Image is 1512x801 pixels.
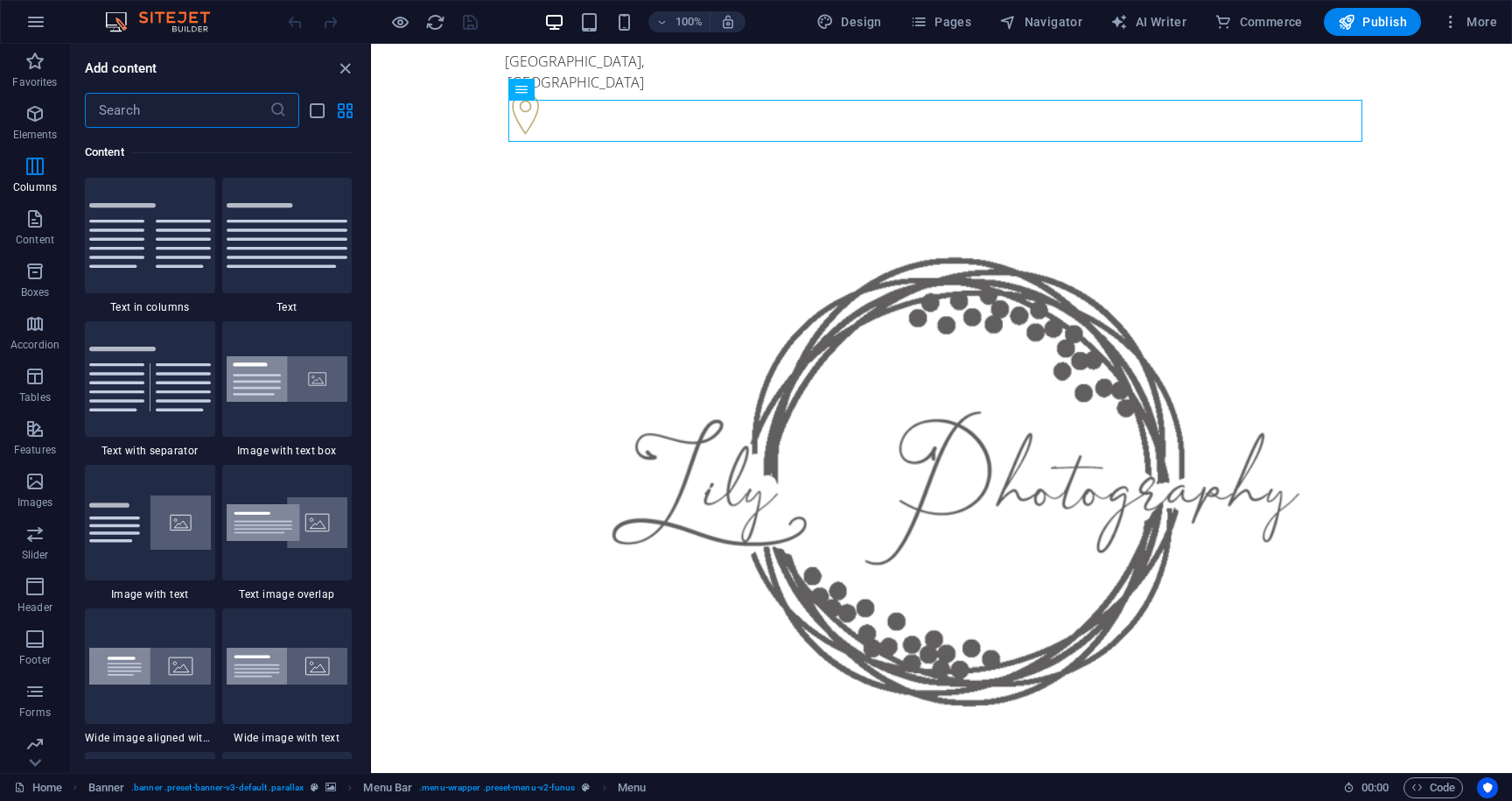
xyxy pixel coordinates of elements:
[1435,8,1504,36] button: More
[1103,8,1193,36] button: AI Writer
[222,465,353,601] div: Text image overlap
[85,93,269,128] input: Search
[12,75,57,89] p: Favorites
[1442,13,1497,31] span: More
[19,706,51,720] p: Forms
[1207,8,1310,36] button: Commerce
[85,178,215,314] div: Text in columns
[85,465,215,601] div: Image with text
[222,587,353,601] span: Text image overlap
[85,58,157,79] h6: Add content
[222,444,353,458] span: Image with text box
[910,13,971,31] span: Pages
[311,783,318,792] i: This element is a customizable preset
[1338,13,1407,31] span: Publish
[227,203,348,268] img: text.svg
[222,178,353,314] div: Text
[389,11,410,32] button: Click here to leave preview mode and continue editing
[1477,777,1498,798] button: Usercentrics
[85,608,215,745] div: Wide image aligned with text
[1343,777,1389,798] h6: Session time
[618,777,646,798] span: Click to select. Double-click to edit
[85,321,215,458] div: Text with separator
[334,58,355,79] button: close panel
[89,203,211,268] img: text-in-columns.svg
[17,495,53,509] p: Images
[19,653,51,667] p: Footer
[10,338,59,352] p: Accordion
[85,300,215,314] span: Text in columns
[222,608,353,745] div: Wide image with text
[1403,777,1463,798] button: Code
[131,777,304,798] span: . banner .preset-banner-v3-default .parallax
[89,495,211,550] img: text-with-image-v4.svg
[1374,781,1376,794] span: :
[1324,8,1421,36] button: Publish
[22,548,49,562] p: Slider
[1411,777,1455,798] span: Code
[334,100,355,121] button: grid-view
[85,587,215,601] span: Image with text
[809,8,889,36] div: Design (Ctrl+Alt+Y)
[306,100,327,121] button: list-view
[89,648,211,685] img: wide-image-with-text-aligned.svg
[85,142,352,163] h6: Content
[675,11,703,32] h6: 100%
[21,285,50,299] p: Boxes
[1214,13,1303,31] span: Commerce
[648,11,710,32] button: 100%
[992,8,1089,36] button: Navigator
[16,233,54,247] p: Content
[227,497,348,549] img: text-image-overlap.svg
[424,11,445,32] button: reload
[13,180,57,194] p: Columns
[88,777,647,798] nav: breadcrumb
[363,777,412,798] span: Click to select. Double-click to edit
[1110,13,1186,31] span: AI Writer
[222,321,353,458] div: Image with text box
[14,443,56,457] p: Features
[222,731,353,745] span: Wide image with text
[816,13,882,31] span: Design
[222,300,353,314] span: Text
[19,390,51,404] p: Tables
[101,11,232,32] img: Editor Logo
[999,13,1082,31] span: Navigator
[88,777,125,798] span: Click to select. Double-click to edit
[1361,777,1389,798] span: 00 00
[85,731,215,745] span: Wide image aligned with text
[14,777,62,798] a: Click to cancel selection. Double-click to open Pages
[582,783,590,792] i: This element is a customizable preset
[227,648,348,685] img: wide-image-with-text.svg
[903,8,978,36] button: Pages
[13,128,58,142] p: Elements
[419,777,575,798] span: . menu-wrapper .preset-menu-v2-funus
[89,347,211,411] img: text-with-separator.svg
[325,783,336,792] i: This element contains a background
[17,601,52,615] p: Header
[809,8,889,36] button: Design
[227,356,348,403] img: image-with-text-box.svg
[85,444,215,458] span: Text with separator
